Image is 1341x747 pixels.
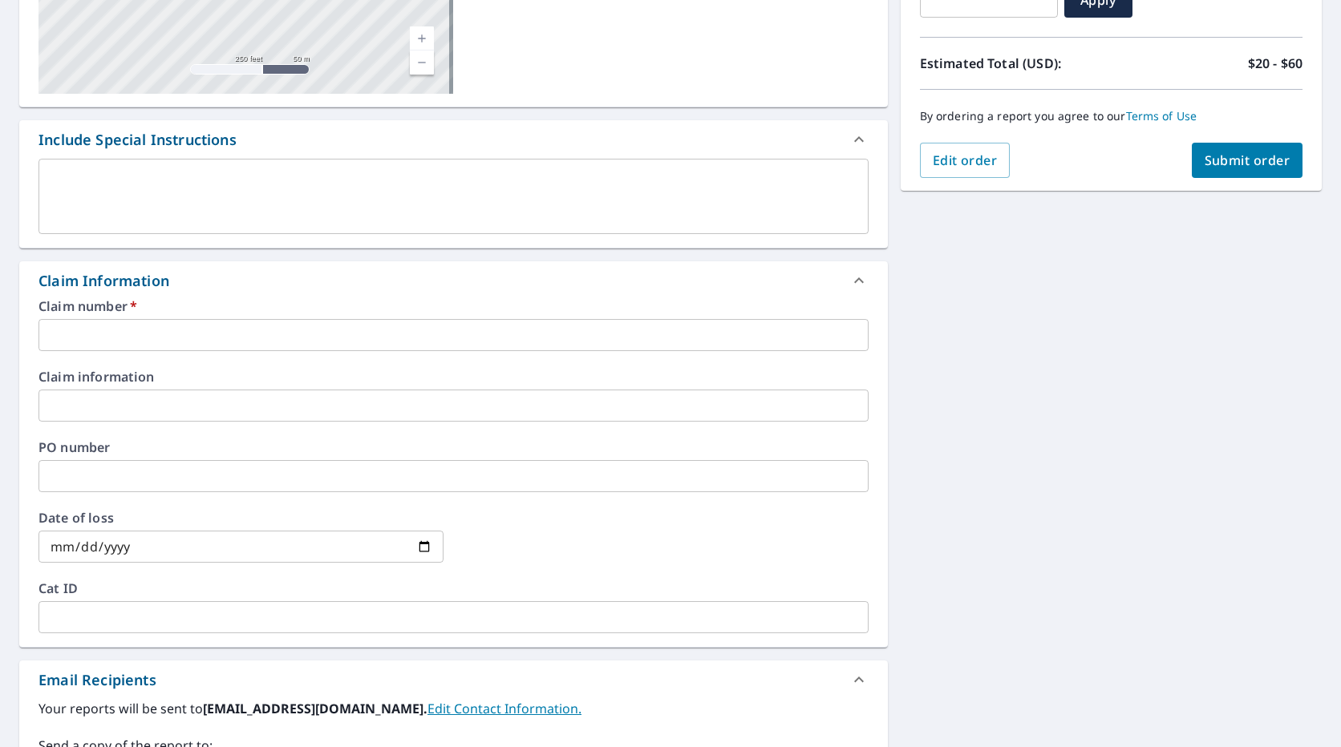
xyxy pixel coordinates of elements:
p: Estimated Total (USD): [920,54,1112,73]
p: $20 - $60 [1248,54,1303,73]
div: Include Special Instructions [38,129,237,151]
p: By ordering a report you agree to our [920,109,1303,123]
div: Claim Information [38,270,169,292]
label: Date of loss [38,511,444,524]
button: Submit order [1192,143,1303,178]
a: Current Level 17, Zoom Out [410,50,434,75]
div: Include Special Instructions [19,120,888,159]
button: Edit order [920,143,1011,178]
div: Claim Information [19,261,888,300]
a: EditContactInfo [427,700,581,717]
a: Current Level 17, Zoom In [410,26,434,50]
div: Email Recipients [19,660,888,699]
a: Terms of Use [1126,108,1197,123]
label: Claim information [38,370,869,383]
b: [EMAIL_ADDRESS][DOMAIN_NAME]. [203,700,427,717]
label: Claim number [38,300,869,313]
div: Email Recipients [38,669,156,691]
span: Submit order [1205,151,1290,169]
label: PO number [38,441,869,454]
label: Cat ID [38,582,869,595]
span: Edit order [933,151,998,169]
label: Your reports will be sent to [38,699,869,718]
